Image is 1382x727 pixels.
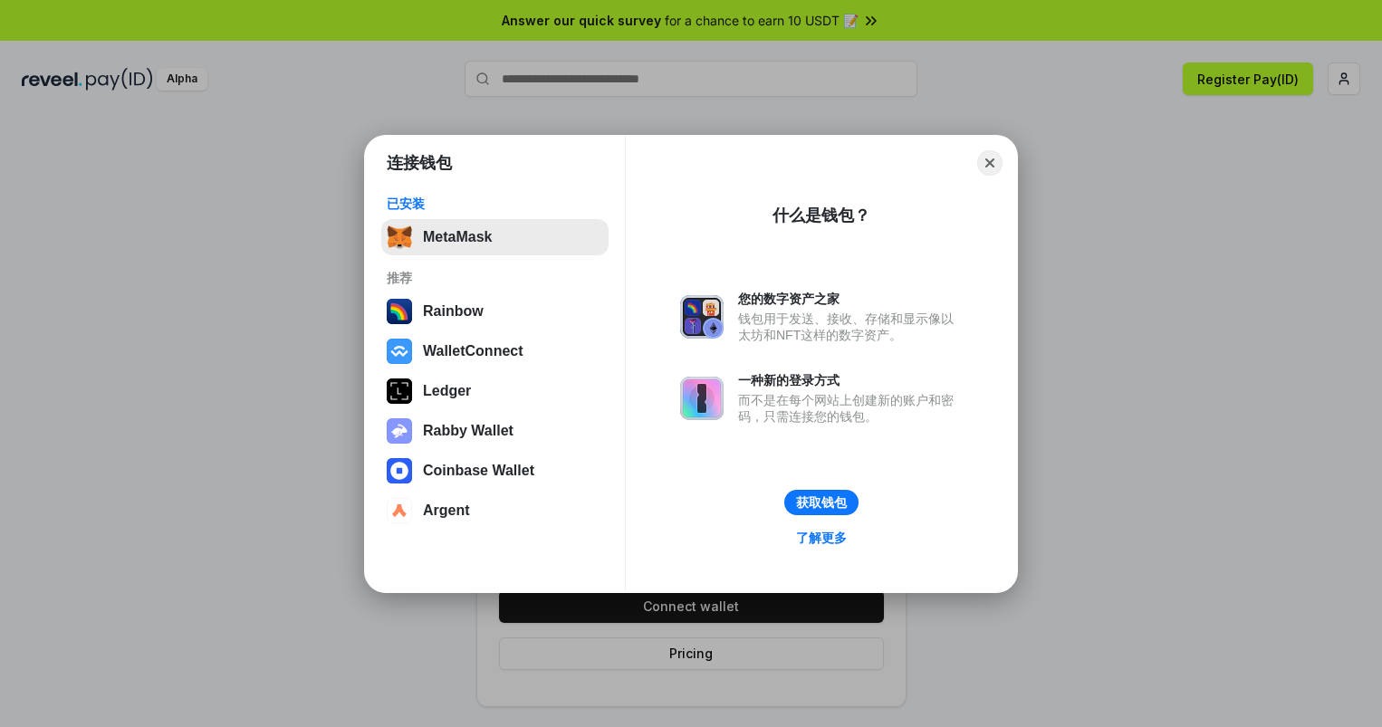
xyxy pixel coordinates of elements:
img: svg+xml,%3Csvg%20xmlns%3D%22http%3A%2F%2Fwww.w3.org%2F2000%2Fsvg%22%20fill%3D%22none%22%20viewBox... [680,295,724,339]
button: Close [977,150,1003,176]
h1: 连接钱包 [387,152,452,174]
div: 什么是钱包？ [773,205,870,226]
button: MetaMask [381,219,609,255]
a: 了解更多 [785,526,858,550]
button: Coinbase Wallet [381,453,609,489]
div: MetaMask [423,229,492,245]
div: 一种新的登录方式 [738,372,963,388]
img: svg+xml,%3Csvg%20width%3D%2228%22%20height%3D%2228%22%20viewBox%3D%220%200%2028%2028%22%20fill%3D... [387,498,412,523]
div: Ledger [423,383,471,399]
img: svg+xml,%3Csvg%20width%3D%22120%22%20height%3D%22120%22%20viewBox%3D%220%200%20120%20120%22%20fil... [387,299,412,324]
div: WalletConnect [423,343,523,359]
button: Ledger [381,373,609,409]
div: Argent [423,502,470,519]
img: svg+xml,%3Csvg%20width%3D%2228%22%20height%3D%2228%22%20viewBox%3D%220%200%2028%2028%22%20fill%3D... [387,458,412,483]
button: WalletConnect [381,333,609,369]
img: svg+xml,%3Csvg%20fill%3D%22none%22%20height%3D%2233%22%20viewBox%3D%220%200%2035%2033%22%20width%... [387,225,412,250]
div: Rainbow [423,303,484,320]
div: 钱包用于发送、接收、存储和显示像以太坊和NFT这样的数字资产。 [738,311,963,343]
div: Rabby Wallet [423,423,513,439]
img: svg+xml,%3Csvg%20width%3D%2228%22%20height%3D%2228%22%20viewBox%3D%220%200%2028%2028%22%20fill%3D... [387,339,412,364]
button: Rainbow [381,293,609,330]
button: Argent [381,493,609,529]
div: 推荐 [387,270,603,286]
img: svg+xml,%3Csvg%20xmlns%3D%22http%3A%2F%2Fwww.w3.org%2F2000%2Fsvg%22%20fill%3D%22none%22%20viewBox... [680,377,724,420]
div: 了解更多 [796,530,847,546]
div: 您的数字资产之家 [738,291,963,307]
img: svg+xml,%3Csvg%20xmlns%3D%22http%3A%2F%2Fwww.w3.org%2F2000%2Fsvg%22%20fill%3D%22none%22%20viewBox... [387,418,412,444]
div: 而不是在每个网站上创建新的账户和密码，只需连接您的钱包。 [738,392,963,425]
button: 获取钱包 [784,490,859,515]
div: 获取钱包 [796,494,847,511]
img: svg+xml,%3Csvg%20xmlns%3D%22http%3A%2F%2Fwww.w3.org%2F2000%2Fsvg%22%20width%3D%2228%22%20height%3... [387,378,412,404]
div: 已安装 [387,196,603,212]
button: Rabby Wallet [381,413,609,449]
div: Coinbase Wallet [423,463,534,479]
